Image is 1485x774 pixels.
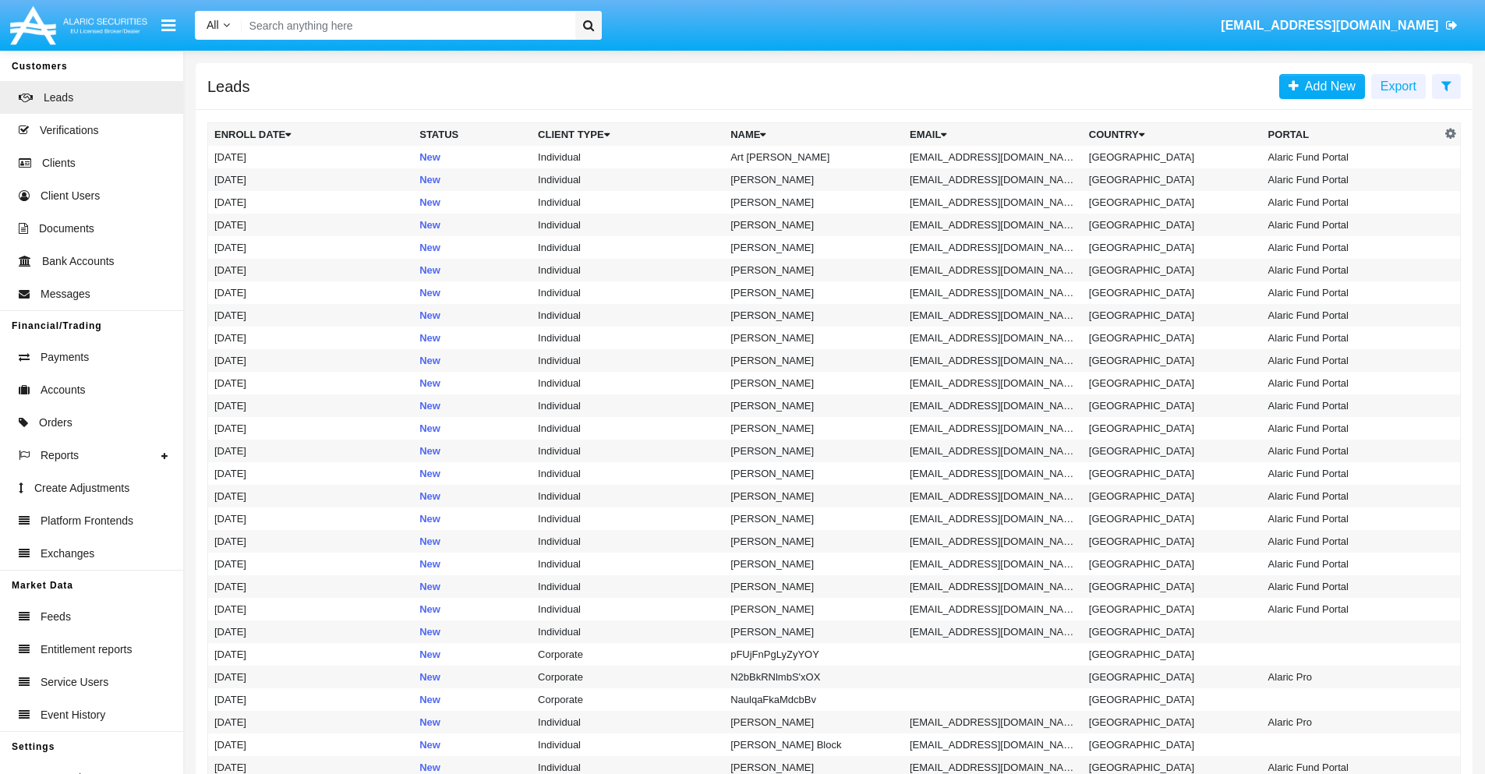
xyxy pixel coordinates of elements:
td: [GEOGRAPHIC_DATA] [1083,417,1262,440]
td: [GEOGRAPHIC_DATA] [1083,553,1262,575]
td: Individual [532,327,724,349]
button: Export [1371,74,1426,99]
td: Individual [532,733,724,756]
td: New [413,168,532,191]
td: [DATE] [208,462,414,485]
span: Add New [1299,80,1356,93]
td: [EMAIL_ADDRESS][DOMAIN_NAME] [903,327,1083,349]
td: NaulqaFkaMdcbBv [724,688,903,711]
td: [GEOGRAPHIC_DATA] [1083,688,1262,711]
td: [GEOGRAPHIC_DATA] [1083,259,1262,281]
td: pFUjFnPgLyZyYOY [724,643,903,666]
td: New [413,666,532,688]
span: Client Users [41,188,100,204]
td: Alaric Fund Portal [1262,259,1441,281]
td: [DATE] [208,620,414,643]
span: Service Users [41,674,108,691]
td: [DATE] [208,327,414,349]
td: [GEOGRAPHIC_DATA] [1083,349,1262,372]
td: [PERSON_NAME] [724,304,903,327]
span: Entitlement reports [41,641,133,658]
td: [PERSON_NAME] [724,575,903,598]
span: Create Adjustments [34,480,129,497]
td: [EMAIL_ADDRESS][DOMAIN_NAME] [903,236,1083,259]
td: [DATE] [208,688,414,711]
img: Logo image [8,2,150,48]
td: Alaric Fund Portal [1262,168,1441,191]
td: [DATE] [208,507,414,530]
td: Individual [532,530,724,553]
td: Corporate [532,688,724,711]
td: New [413,462,532,485]
td: [DATE] [208,236,414,259]
td: [EMAIL_ADDRESS][DOMAIN_NAME] [903,304,1083,327]
td: [PERSON_NAME] [724,327,903,349]
td: [EMAIL_ADDRESS][DOMAIN_NAME] [903,530,1083,553]
td: [GEOGRAPHIC_DATA] [1083,598,1262,620]
td: [EMAIL_ADDRESS][DOMAIN_NAME] [903,507,1083,530]
td: [DATE] [208,168,414,191]
td: Individual [532,349,724,372]
td: [PERSON_NAME] [724,711,903,733]
td: [EMAIL_ADDRESS][DOMAIN_NAME] [903,711,1083,733]
td: Alaric Fund Portal [1262,440,1441,462]
span: Bank Accounts [42,253,115,270]
td: New [413,688,532,711]
td: New [413,327,532,349]
td: [GEOGRAPHIC_DATA] [1083,666,1262,688]
td: New [413,259,532,281]
td: Individual [532,146,724,168]
td: [DATE] [208,553,414,575]
td: [GEOGRAPHIC_DATA] [1083,620,1262,643]
td: [EMAIL_ADDRESS][DOMAIN_NAME] [903,281,1083,304]
td: Individual [532,711,724,733]
td: Art [PERSON_NAME] [724,146,903,168]
td: [EMAIL_ADDRESS][DOMAIN_NAME] [903,553,1083,575]
td: [EMAIL_ADDRESS][DOMAIN_NAME] [903,259,1083,281]
td: Individual [532,440,724,462]
td: Individual [532,507,724,530]
td: Alaric Pro [1262,666,1441,688]
td: [DATE] [208,440,414,462]
td: [PERSON_NAME] [724,620,903,643]
a: Add New [1279,74,1365,99]
td: [GEOGRAPHIC_DATA] [1083,146,1262,168]
td: [PERSON_NAME] [724,372,903,394]
td: [GEOGRAPHIC_DATA] [1083,214,1262,236]
td: [DATE] [208,598,414,620]
a: [EMAIL_ADDRESS][DOMAIN_NAME] [1214,4,1466,48]
td: [DATE] [208,146,414,168]
td: New [413,394,532,417]
th: Portal [1262,123,1441,147]
td: [GEOGRAPHIC_DATA] [1083,462,1262,485]
td: [PERSON_NAME] [724,553,903,575]
td: New [413,214,532,236]
td: [GEOGRAPHIC_DATA] [1083,733,1262,756]
span: Exchanges [41,546,94,562]
td: [EMAIL_ADDRESS][DOMAIN_NAME] [903,620,1083,643]
td: Individual [532,598,724,620]
td: New [413,643,532,666]
span: Messages [41,286,90,302]
td: New [413,417,532,440]
span: Leads [44,90,73,106]
td: [PERSON_NAME] [724,598,903,620]
span: Platform Frontends [41,513,133,529]
td: [DATE] [208,394,414,417]
td: Corporate [532,643,724,666]
td: Alaric Fund Portal [1262,191,1441,214]
td: Alaric Fund Portal [1262,372,1441,394]
td: New [413,372,532,394]
td: [PERSON_NAME] [724,259,903,281]
td: [DATE] [208,304,414,327]
td: [PERSON_NAME] Block [724,733,903,756]
td: Individual [532,191,724,214]
td: [GEOGRAPHIC_DATA] [1083,191,1262,214]
td: Alaric Fund Portal [1262,349,1441,372]
td: Alaric Fund Portal [1262,530,1441,553]
td: [PERSON_NAME] [724,394,903,417]
td: Individual [532,462,724,485]
td: [GEOGRAPHIC_DATA] [1083,485,1262,507]
th: Country [1083,123,1262,147]
td: [EMAIL_ADDRESS][DOMAIN_NAME] [903,372,1083,394]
